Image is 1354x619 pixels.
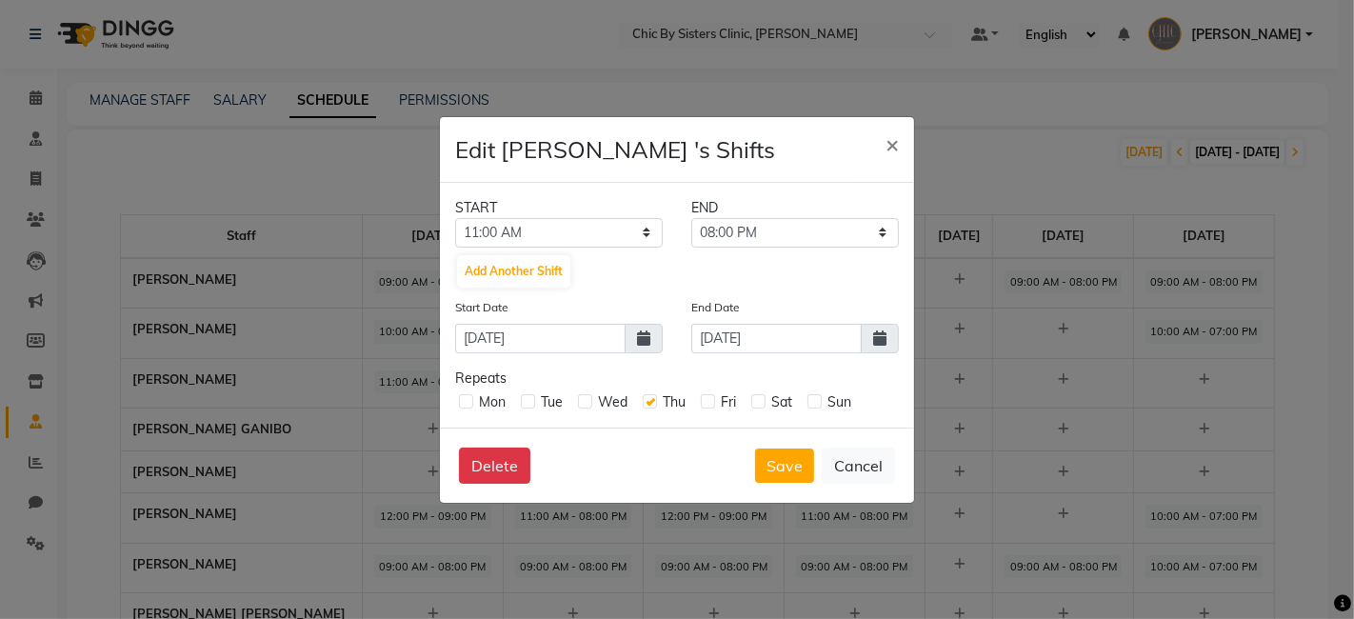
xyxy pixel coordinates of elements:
[459,448,530,484] button: Delete
[771,393,792,410] span: Sat
[870,117,914,170] button: Close
[455,324,626,353] input: yyyy-mm-dd
[886,130,899,158] span: ×
[677,198,913,218] div: END
[822,448,895,484] button: Cancel
[457,255,570,288] button: Add Another Shift
[827,393,851,410] span: Sun
[541,393,563,410] span: Tue
[691,299,740,316] label: End Date
[691,324,862,353] input: yyyy-mm-dd
[755,449,814,483] button: Save
[663,393,686,410] span: Thu
[455,132,775,167] h4: Edit [PERSON_NAME] 's Shifts
[455,369,899,389] div: Repeats
[441,198,677,218] div: START
[479,393,506,410] span: Mon
[721,393,736,410] span: Fri
[455,299,508,316] label: Start Date
[598,393,627,410] span: Wed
